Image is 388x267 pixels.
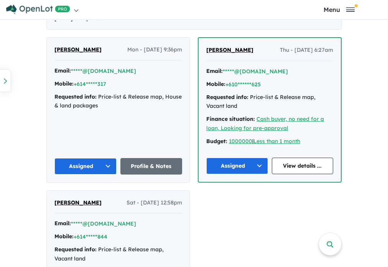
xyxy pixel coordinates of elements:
[54,158,117,175] button: Assigned
[54,220,71,227] strong: Email:
[206,115,255,122] strong: Finance situation:
[54,233,74,240] strong: Mobile:
[54,198,102,208] a: [PERSON_NAME]
[120,158,182,175] a: Profile & Notes
[54,67,71,74] strong: Email:
[206,81,225,87] strong: Mobile:
[206,93,333,111] div: Price-list & Release map, Vacant land
[206,46,253,55] a: [PERSON_NAME]
[127,45,182,54] span: Mon - [DATE] 9:36pm
[54,45,102,54] a: [PERSON_NAME]
[127,198,182,208] span: Sat - [DATE] 12:58pm
[54,46,102,53] span: [PERSON_NAME]
[206,68,223,74] strong: Email:
[54,92,182,111] div: Price-list & Release map, House & land packages
[206,138,227,145] strong: Budget:
[206,46,253,53] span: [PERSON_NAME]
[292,6,386,13] button: Toggle navigation
[272,158,334,174] a: View details ...
[54,93,97,100] strong: Requested info:
[229,138,252,145] a: 1000000
[6,5,70,14] img: Openlot PRO Logo White
[54,246,97,253] strong: Requested info:
[206,137,333,146] div: |
[54,199,102,206] span: [PERSON_NAME]
[206,94,248,101] strong: Requested info:
[253,138,300,145] a: Less than 1 month
[206,115,324,132] a: Cash buyer, no need for a loan, Looking for pre-approval
[54,80,74,87] strong: Mobile:
[280,46,333,55] span: Thu - [DATE] 6:27am
[206,158,268,174] button: Assigned
[54,245,182,264] div: Price-list & Release map, Vacant land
